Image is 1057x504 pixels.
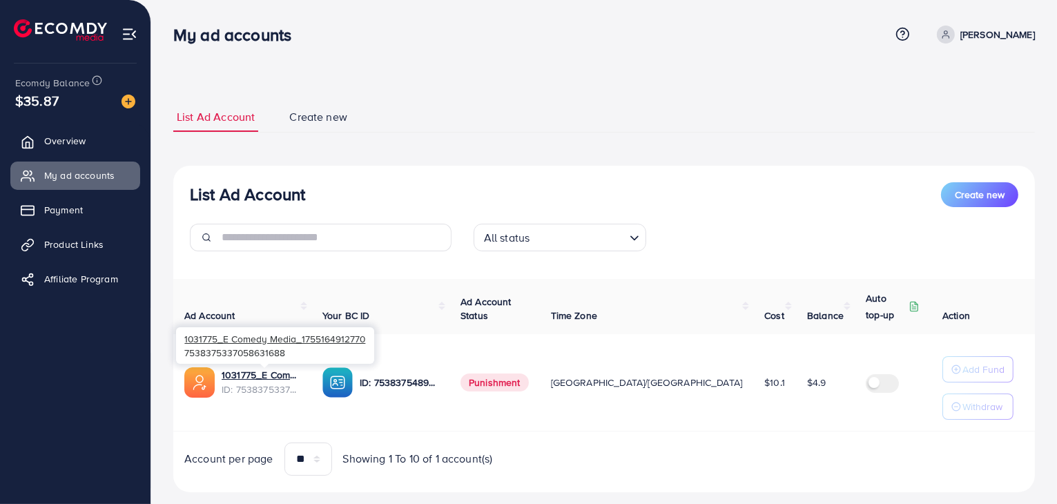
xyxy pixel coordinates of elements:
button: Add Fund [942,356,1014,382]
p: Auto top-up [866,290,906,323]
button: Create new [941,182,1018,207]
a: My ad accounts [10,162,140,189]
a: [PERSON_NAME] [931,26,1035,43]
p: ID: 7538375489656782864 [360,374,438,391]
span: [GEOGRAPHIC_DATA]/[GEOGRAPHIC_DATA] [551,376,743,389]
h3: My ad accounts [173,25,302,45]
a: 1031775_E Comedy Media_1755164912770 [222,368,300,382]
span: List Ad Account [177,109,255,125]
img: ic-ads-acc.e4c84228.svg [184,367,215,398]
div: 7538375337058631688 [176,327,374,364]
span: Create new [289,109,347,125]
h3: List Ad Account [190,184,305,204]
input: Search for option [534,225,623,248]
span: $10.1 [764,376,785,389]
span: Payment [44,203,83,217]
span: My ad accounts [44,168,115,182]
div: Search for option [474,224,646,251]
img: menu [122,26,137,42]
p: Add Fund [962,361,1005,378]
span: Ecomdy Balance [15,76,90,90]
span: ID: 7538375337058631688 [222,382,300,396]
span: All status [481,228,533,248]
span: Ad Account [184,309,235,322]
span: Time Zone [551,309,597,322]
span: Punishment [460,374,529,391]
span: Action [942,309,970,322]
span: Ad Account Status [460,295,512,322]
img: logo [14,19,107,41]
a: Payment [10,196,140,224]
a: Product Links [10,231,140,258]
span: 1031775_E Comedy Media_1755164912770 [184,332,365,345]
span: Showing 1 To 10 of 1 account(s) [343,451,493,467]
span: Account per page [184,451,273,467]
img: image [122,95,135,108]
span: Create new [955,188,1005,202]
span: $35.87 [15,90,59,110]
p: Withdraw [962,398,1002,415]
p: [PERSON_NAME] [960,26,1035,43]
span: Overview [44,134,86,148]
span: Product Links [44,238,104,251]
button: Withdraw [942,394,1014,420]
span: Affiliate Program [44,272,118,286]
a: Affiliate Program [10,265,140,293]
span: Cost [764,309,784,322]
iframe: Chat [998,442,1047,494]
img: ic-ba-acc.ded83a64.svg [322,367,353,398]
a: Overview [10,127,140,155]
span: $4.9 [807,376,826,389]
span: Your BC ID [322,309,370,322]
span: Balance [807,309,844,322]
